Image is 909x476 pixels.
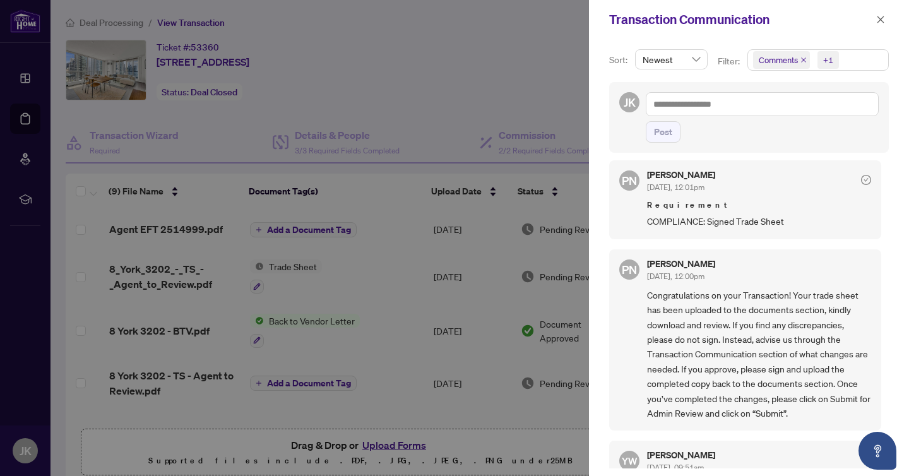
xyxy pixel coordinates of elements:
[647,271,704,281] span: [DATE], 12:00pm
[718,54,742,68] p: Filter:
[823,54,833,66] div: +1
[647,182,704,192] span: [DATE], 12:01pm
[647,214,871,229] span: COMPLIANCE: Signed Trade Sheet
[876,15,885,24] span: close
[622,261,637,278] span: PN
[861,175,871,185] span: check-circle
[647,170,715,179] h5: [PERSON_NAME]
[646,121,680,143] button: Post
[753,51,810,69] span: Comments
[858,432,896,470] button: Open asap
[647,288,871,420] span: Congratulations on your Transaction! Your trade sheet has been uploaded to the documents section,...
[624,93,636,111] span: JK
[800,57,807,63] span: close
[622,172,637,189] span: PN
[609,53,630,67] p: Sort:
[647,259,715,268] h5: [PERSON_NAME]
[609,10,872,29] div: Transaction Communication
[759,54,798,66] span: Comments
[643,50,700,69] span: Newest
[647,199,871,211] span: Requirement
[622,453,638,468] span: YW
[647,451,715,460] h5: [PERSON_NAME]
[647,463,704,472] span: [DATE], 09:51am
